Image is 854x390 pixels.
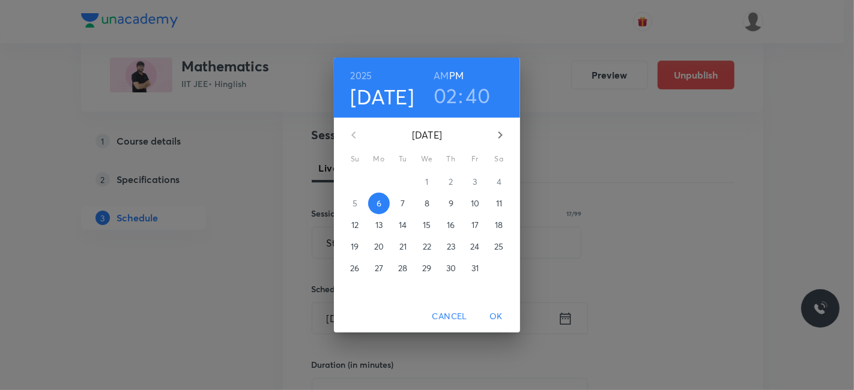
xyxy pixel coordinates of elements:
button: 23 [440,236,462,257]
p: 25 [494,241,503,253]
button: PM [449,67,464,84]
p: 30 [446,262,456,274]
button: 16 [440,214,462,236]
span: Mo [368,153,390,165]
span: Cancel [432,309,467,324]
p: 22 [423,241,431,253]
p: 24 [470,241,479,253]
p: 15 [423,219,431,231]
p: 23 [447,241,455,253]
p: 13 [375,219,383,231]
p: 11 [496,197,502,209]
p: 16 [447,219,455,231]
button: 27 [368,257,390,279]
button: 7 [392,193,414,214]
p: 29 [422,262,431,274]
span: OK [482,309,510,324]
button: 26 [344,257,366,279]
span: Tu [392,153,414,165]
button: AM [434,67,449,84]
p: 28 [398,262,407,274]
p: 26 [350,262,359,274]
button: [DATE] [351,84,414,109]
button: 10 [464,193,486,214]
button: 24 [464,236,486,257]
button: OK [477,305,515,328]
button: 31 [464,257,486,279]
button: 13 [368,214,390,236]
p: 21 [399,241,407,253]
p: 6 [377,197,381,209]
button: 18 [488,214,510,236]
button: 12 [344,214,366,236]
button: 6 [368,193,390,214]
span: Fr [464,153,486,165]
span: We [416,153,438,165]
button: 11 [488,193,510,214]
button: 28 [392,257,414,279]
button: 19 [344,236,366,257]
p: 19 [351,241,359,253]
p: 14 [399,219,407,231]
p: 20 [374,241,384,253]
p: 31 [471,262,479,274]
p: 7 [401,197,405,209]
button: 29 [416,257,438,279]
span: Th [440,153,462,165]
p: 27 [375,262,383,274]
button: 15 [416,214,438,236]
button: 40 [466,83,491,108]
p: 12 [351,219,359,231]
button: 21 [392,236,414,257]
p: 9 [449,197,453,209]
button: 02 [434,83,458,108]
p: 18 [495,219,503,231]
button: 14 [392,214,414,236]
button: 20 [368,236,390,257]
p: 8 [425,197,429,209]
span: Sa [488,153,510,165]
button: 30 [440,257,462,279]
button: Cancel [428,305,472,328]
button: 2025 [351,67,372,84]
button: 8 [416,193,438,214]
p: 17 [471,219,479,231]
p: [DATE] [368,128,486,142]
span: Su [344,153,366,165]
button: 17 [464,214,486,236]
button: 25 [488,236,510,257]
h3: : [458,83,463,108]
p: 10 [471,197,479,209]
button: 9 [440,193,462,214]
button: 22 [416,236,438,257]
